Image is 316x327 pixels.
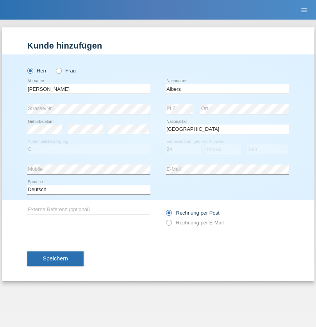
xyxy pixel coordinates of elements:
[27,251,84,266] button: Speichern
[56,68,61,73] input: Frau
[166,210,171,220] input: Rechnung per Post
[27,68,47,74] label: Herr
[166,210,220,216] label: Rechnung per Post
[166,220,171,229] input: Rechnung per E-Mail
[296,7,312,12] a: menu
[43,255,68,262] span: Speichern
[27,68,32,73] input: Herr
[56,68,76,74] label: Frau
[166,220,224,226] label: Rechnung per E-Mail
[27,41,289,51] h1: Kunde hinzufügen
[300,6,308,14] i: menu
